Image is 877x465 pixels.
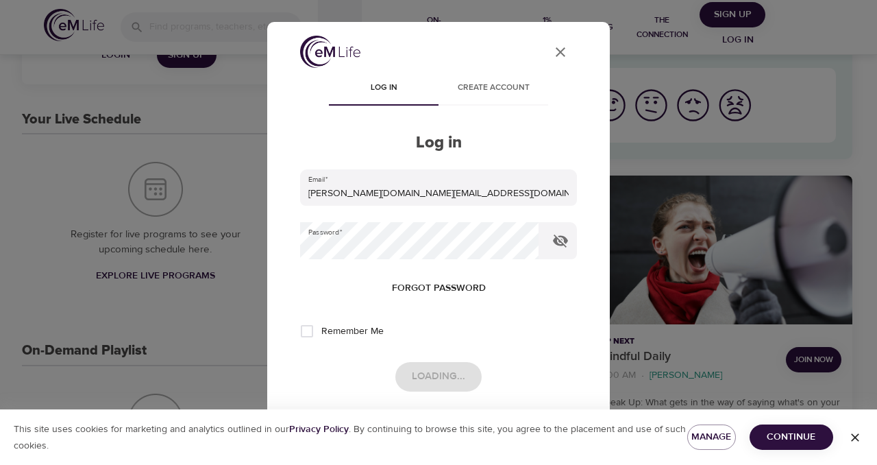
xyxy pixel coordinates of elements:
span: Manage [698,429,725,446]
span: Forgot password [392,280,486,297]
h2: Log in [300,133,577,153]
span: Continue [761,429,822,446]
button: close [544,36,577,69]
b: Privacy Policy [289,423,349,436]
span: Remember Me [321,324,384,339]
span: Create account [447,81,540,95]
button: Forgot password [386,276,491,301]
span: Log in [337,81,430,95]
div: disabled tabs example [300,73,577,106]
img: logo [300,36,360,68]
